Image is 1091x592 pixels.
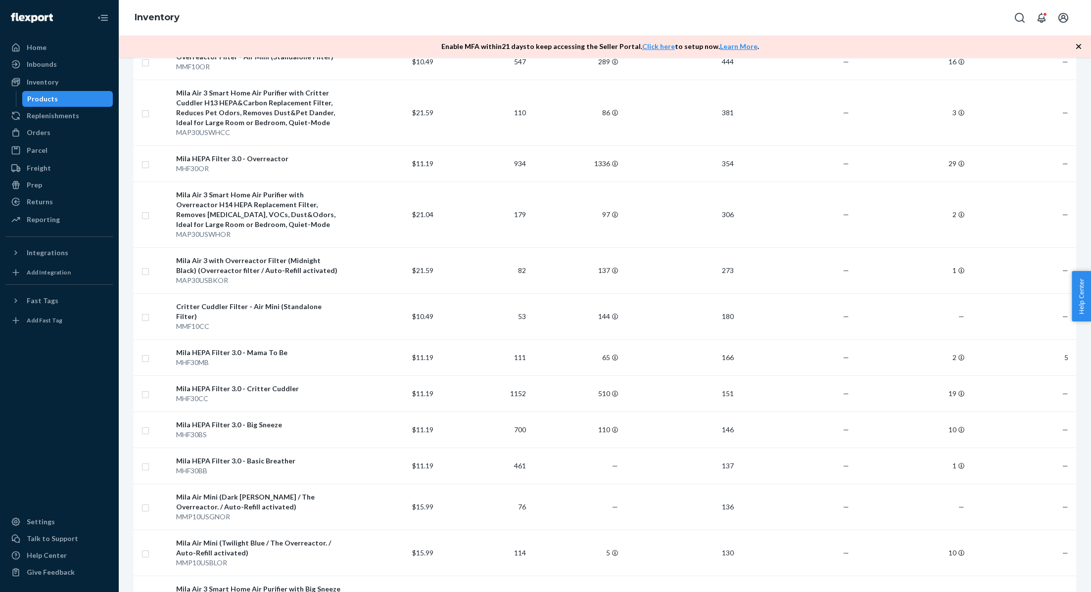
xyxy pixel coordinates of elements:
div: Mila HEPA Filter 3.0 - Big Sneeze [176,420,341,430]
span: — [612,461,618,470]
div: Parcel [27,145,47,155]
span: — [1062,108,1068,117]
td: 289 [530,44,622,80]
td: 3 [853,80,968,145]
td: 151 [622,375,737,411]
div: MMP10USGNOR [176,512,341,522]
td: 1 [853,448,968,484]
a: Inbounds [6,56,113,72]
div: Help Center [27,550,67,560]
div: Home [27,43,47,52]
span: $11.19 [412,389,433,398]
div: MHF30OR [176,164,341,174]
span: $15.99 [412,502,433,511]
td: 136 [622,484,737,530]
span: — [843,312,849,320]
div: Mila HEPA Filter 3.0 - Basic Breather [176,456,341,466]
div: Add Integration [27,268,71,276]
span: — [1062,461,1068,470]
a: Returns [6,194,113,210]
div: Mila Air 3 with Overreactor Filter (Midnight Black) (Overreactor filter / Auto-Refill activated) [176,256,341,275]
td: 2 [853,182,968,247]
td: 76 [437,484,530,530]
span: — [843,108,849,117]
td: 1 [853,247,968,293]
a: Orders [6,125,113,140]
td: 114 [437,530,530,576]
td: 130 [622,530,737,576]
a: Learn More [720,42,758,50]
div: MHF30BB [176,466,341,476]
span: — [843,461,849,470]
button: Open Search Box [1010,8,1030,28]
span: — [612,502,618,511]
span: — [843,266,849,274]
a: Freight [6,160,113,176]
td: 180 [622,293,737,339]
span: $10.49 [412,312,433,320]
td: 110 [437,80,530,145]
a: Click here [642,42,675,50]
td: 137 [530,247,622,293]
td: 1152 [437,375,530,411]
td: 19 [853,375,968,411]
a: Parcel [6,142,113,158]
div: Mila HEPA Filter 3.0 - Critter Cuddler [176,384,341,394]
td: 273 [622,247,737,293]
div: MHF30MB [176,358,341,367]
td: 65 [530,339,622,375]
span: — [1062,210,1068,219]
td: 444 [622,44,737,80]
button: Close Navigation [93,8,113,28]
td: 10 [853,411,968,448]
span: — [1062,548,1068,557]
td: 510 [530,375,622,411]
td: 700 [437,411,530,448]
span: — [1062,57,1068,66]
a: Settings [6,514,113,530]
div: Fast Tags [27,296,58,306]
div: Mila Air 3 Smart Home Air Purifier with Critter Cuddler H13 HEPA&Carbon Replacement Filter, Reduc... [176,88,341,128]
div: Mila HEPA Filter 3.0 - Mama To Be [176,348,341,358]
td: 53 [437,293,530,339]
span: $21.59 [412,266,433,274]
a: Reporting [6,212,113,228]
p: Enable MFA within 21 days to keep accessing the Seller Portal. to setup now. . [441,42,759,51]
td: 146 [622,411,737,448]
span: — [958,312,964,320]
span: — [1062,159,1068,168]
td: 16 [853,44,968,80]
span: — [843,425,849,434]
td: 934 [437,145,530,182]
div: Returns [27,197,53,207]
span: — [843,502,849,511]
a: Talk to Support [6,531,113,546]
td: 137 [622,448,737,484]
span: — [843,389,849,398]
span: — [1062,266,1068,274]
span: $21.04 [412,210,433,219]
span: — [843,159,849,168]
div: MAP30USBKOR [176,275,341,285]
span: — [843,57,849,66]
td: 461 [437,448,530,484]
button: Fast Tags [6,293,113,309]
span: $11.19 [412,353,433,362]
span: $10.49 [412,57,433,66]
div: Integrations [27,248,68,258]
div: Talk to Support [27,534,78,544]
div: Products [27,94,58,104]
div: Freight [27,163,51,173]
span: — [1062,502,1068,511]
img: Flexport logo [11,13,53,23]
td: 10 [853,530,968,576]
div: Mila Air Mini (Dark [PERSON_NAME] / The Overreactor. / Auto-Refill activated) [176,492,341,512]
td: 86 [530,80,622,145]
span: $15.99 [412,548,433,557]
div: Give Feedback [27,567,75,577]
a: Products [22,91,113,107]
div: Settings [27,517,55,527]
span: — [1062,425,1068,434]
button: Help Center [1072,271,1091,321]
a: Help Center [6,547,113,563]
